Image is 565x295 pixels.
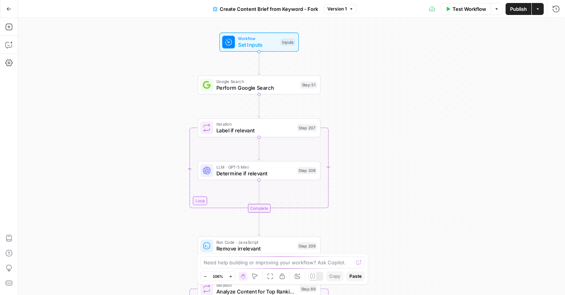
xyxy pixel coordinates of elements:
span: Remove irrelevant [216,245,294,253]
g: Edge from step_207-iteration-end to step_209 [258,213,260,236]
div: WorkflowSet InputsInputs [198,33,321,52]
g: Edge from step_51 to step_207 [258,95,260,118]
span: LLM · GPT-5 Mini [216,164,294,170]
span: Iteration [216,282,296,288]
span: Set Inputs [238,41,277,49]
button: Test Workflow [441,3,491,15]
div: Step 51 [300,82,317,89]
div: Step 209 [297,242,317,249]
span: Google Search [216,78,297,84]
div: Step 207 [297,124,317,131]
button: Create Content Brief from Keyword - Fork [209,3,322,15]
div: LLM · GPT-5 MiniDetermine if relevantStep 208 [198,161,321,180]
div: Complete [198,204,321,212]
div: Step 89 [299,285,317,292]
span: Copy [329,273,340,280]
span: Run Code · JavaScript [216,239,294,246]
g: Edge from step_207 to step_208 [258,137,260,160]
div: Inputs [281,39,295,46]
span: 106% [213,273,223,279]
button: Version 1 [324,4,357,14]
span: Workflow [238,36,277,42]
g: Edge from start to step_51 [258,52,260,75]
span: Version 1 [327,6,347,12]
span: Iteration [216,121,294,127]
button: Publish [506,3,531,15]
div: Google SearchPerform Google SearchStep 51 [198,76,321,95]
span: Publish [510,5,527,13]
span: Determine if relevant [216,169,294,177]
span: Perform Google Search [216,84,297,92]
div: LoopIterationLabel if relevantStep 207 [198,118,321,137]
span: Label if relevant [216,126,294,134]
button: Copy [326,271,343,281]
span: Create Content Brief from Keyword - Fork [220,5,318,13]
span: Test Workflow [453,5,486,13]
button: Paste [346,271,365,281]
div: Complete [248,204,270,212]
span: Paste [349,273,362,280]
div: Run Code · JavaScriptRemove irrelevantStep 209 [198,236,321,255]
div: Step 208 [297,167,317,174]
